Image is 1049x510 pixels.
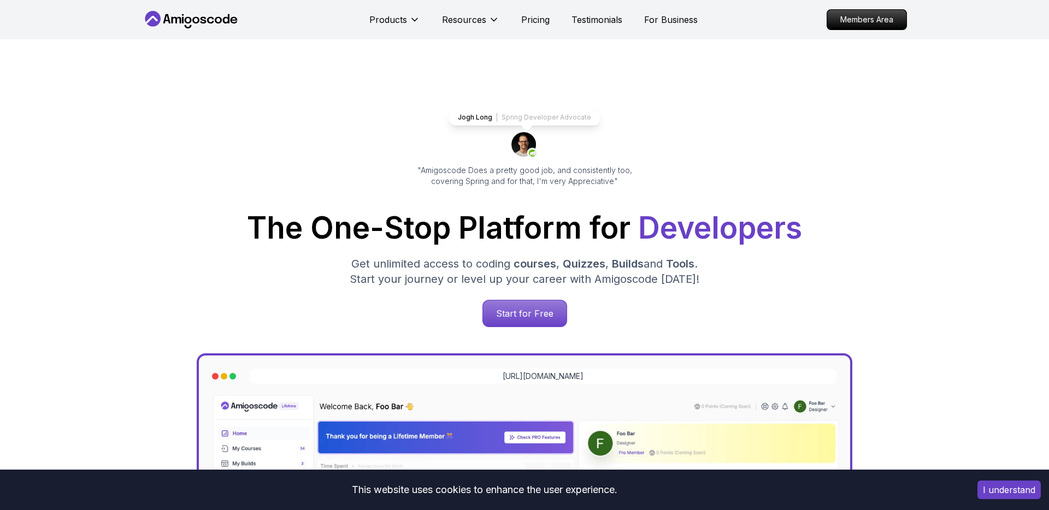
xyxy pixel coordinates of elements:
[827,9,907,30] a: Members Area
[369,13,407,26] p: Products
[442,13,486,26] p: Resources
[341,256,708,287] p: Get unlimited access to coding , , and . Start your journey or level up your career with Amigosco...
[402,165,647,187] p: "Amigoscode Does a pretty good job, and consistently too, covering Spring and for that, I'm very ...
[521,13,550,26] a: Pricing
[638,210,802,246] span: Developers
[644,13,698,26] a: For Business
[977,481,1041,499] button: Accept cookies
[514,257,556,270] span: courses
[442,13,499,35] button: Resources
[666,257,694,270] span: Tools
[612,257,644,270] span: Builds
[151,213,898,243] h1: The One-Stop Platform for
[563,257,605,270] span: Quizzes
[483,300,567,327] p: Start for Free
[482,300,567,327] a: Start for Free
[571,13,622,26] a: Testimonials
[511,132,538,158] img: josh long
[369,13,420,35] button: Products
[502,113,591,122] p: Spring Developer Advocate
[458,113,492,122] p: Jogh Long
[827,10,906,29] p: Members Area
[8,478,961,502] div: This website uses cookies to enhance the user experience.
[503,371,584,382] a: [URL][DOMAIN_NAME]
